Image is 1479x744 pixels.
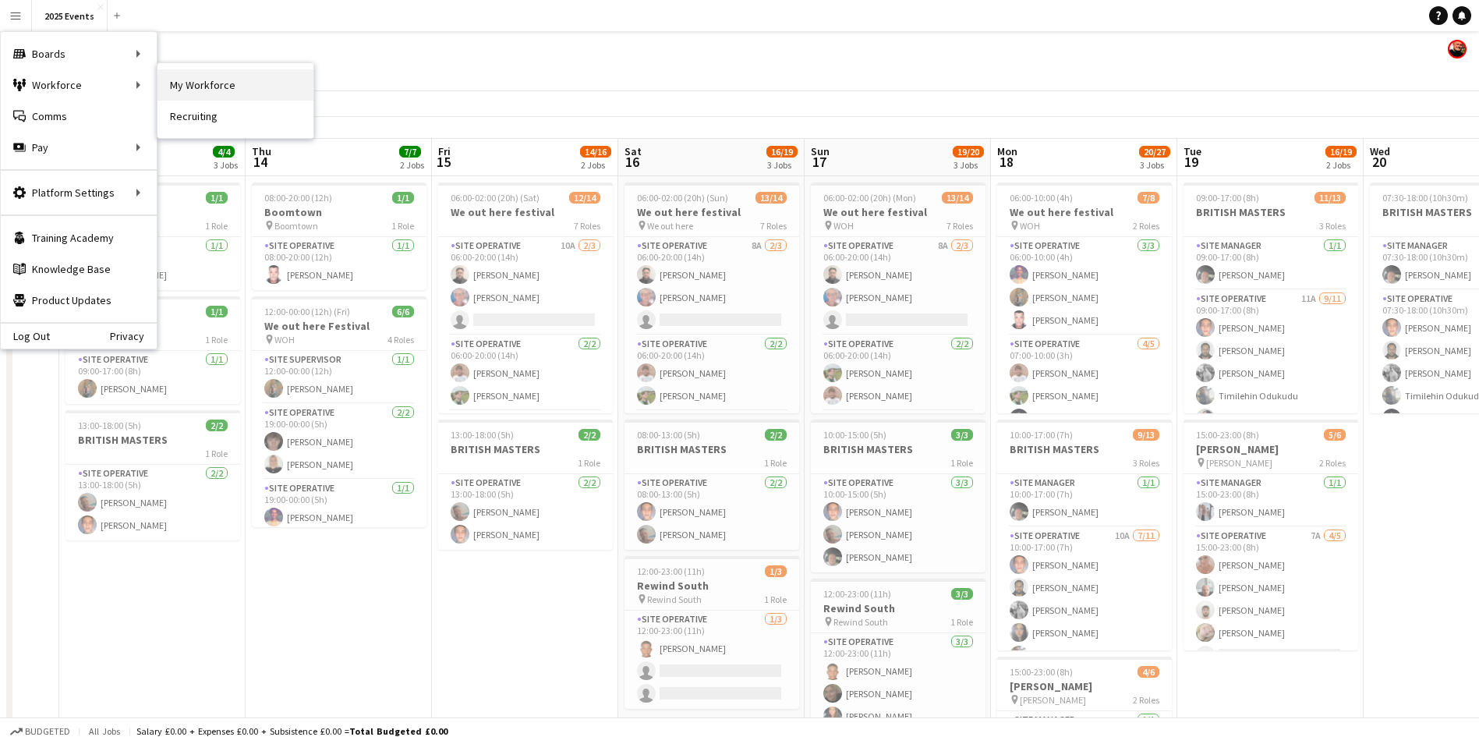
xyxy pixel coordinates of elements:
h3: BRITISH MASTERS [65,433,240,447]
span: 7 Roles [760,220,787,232]
span: 4/6 [1138,666,1159,678]
span: 1 Role [205,448,228,459]
span: 19 [1181,153,1201,171]
span: 12:00-23:00 (11h) [637,565,705,577]
button: Budgeted [8,723,73,740]
span: Rewind South [833,616,888,628]
span: 1/1 [392,192,414,204]
div: 10:00-15:00 (5h)3/3BRITISH MASTERS1 RoleSite Operative3/310:00-15:00 (5h)[PERSON_NAME][PERSON_NAM... [811,420,985,572]
span: WOH [1020,220,1040,232]
span: 06:00-02:00 (20h) (Sat) [451,192,540,204]
span: 08:00-20:00 (12h) [264,192,332,204]
app-job-card: 06:00-02:00 (20h) (Mon)13/14We out here festival WOH7 RolesSite Operative8A2/306:00-20:00 (14h)[P... [811,182,985,413]
app-card-role: Site Operative1/119:00-00:00 (5h)[PERSON_NAME] [252,480,426,533]
span: 1 Role [205,334,228,345]
app-job-card: 06:00-02:00 (20h) (Sat)12/14We out here festival7 RolesSite Operative10A2/306:00-20:00 (14h)[PERS... [438,182,613,413]
span: 07:30-18:00 (10h30m) [1382,192,1468,204]
span: Rewind South [647,593,702,605]
span: 10:00-15:00 (5h) [823,429,886,441]
a: Knowledge Base [1,253,157,285]
app-job-card: 08:00-20:00 (12h)1/1Boomtown Boomtown1 RoleSite Operative1/108:00-20:00 (12h)[PERSON_NAME] [252,182,426,290]
span: 2/2 [206,420,228,431]
span: 12/14 [569,192,600,204]
span: WOH [833,220,854,232]
span: 2 Roles [1133,694,1159,706]
span: 14/16 [580,146,611,158]
app-user-avatar: Josh Tutty [1448,40,1467,58]
div: 13:00-18:00 (5h)2/2BRITISH MASTERS1 RoleSite Operative2/213:00-18:00 (5h)[PERSON_NAME][PERSON_NAME] [438,420,613,550]
button: 2025 Events [32,1,108,31]
div: 12:00-00:00 (12h) (Fri)6/6We out here Festival WOH4 RolesSite Supervisor1/112:00-00:00 (12h)[PERS... [252,296,426,527]
span: 15 [436,153,451,171]
div: Boards [1,38,157,69]
app-job-card: 15:00-23:00 (8h)5/6[PERSON_NAME] [PERSON_NAME]2 RolesSite Manager1/115:00-23:00 (8h)[PERSON_NAME]... [1184,420,1358,650]
span: Budgeted [25,726,70,737]
div: 2 Jobs [581,159,610,171]
span: 1 Role [578,457,600,469]
span: 11/13 [1314,192,1346,204]
span: Wed [1370,144,1390,158]
span: 17 [808,153,830,171]
span: 10:00-17:00 (7h) [1010,429,1073,441]
app-card-role: Site Operative2/206:00-20:00 (14h)[PERSON_NAME][PERSON_NAME] [625,335,799,411]
span: 5/6 [1324,429,1346,441]
app-card-role: Site Operative2/206:00-20:00 (14h)[PERSON_NAME][PERSON_NAME] [811,335,985,411]
h3: BRITISH MASTERS [811,442,985,456]
app-job-card: 09:00-17:00 (8h)1/1WOH1 RoleSite Operative1/109:00-17:00 (8h)[PERSON_NAME] [65,296,240,404]
a: Training Academy [1,222,157,253]
h3: Rewind South [625,579,799,593]
app-card-role: Site Supervisor1/112:00-00:00 (12h)[PERSON_NAME] [252,351,426,404]
span: [PERSON_NAME] [1020,694,1086,706]
h3: We out here festival [811,205,985,219]
span: 13:00-18:00 (5h) [451,429,514,441]
app-card-role: Site Manager1/109:00-17:00 (8h)[PERSON_NAME] [1184,237,1358,290]
span: Boomtown [274,220,318,232]
span: Sat [625,144,642,158]
span: 2 Roles [1319,457,1346,469]
span: 08:00-13:00 (5h) [637,429,700,441]
div: 2 Jobs [400,159,424,171]
app-card-role: Site Operative10A2/306:00-20:00 (14h)[PERSON_NAME][PERSON_NAME] [438,237,613,335]
h3: BRITISH MASTERS [997,442,1172,456]
h3: We out here festival [997,205,1172,219]
app-job-card: 06:00-10:00 (4h)7/8We out here festival WOH2 RolesSite Operative3/306:00-10:00 (4h)[PERSON_NAME][... [997,182,1172,413]
a: Product Updates [1,285,157,316]
span: All jobs [86,725,123,737]
span: 20/27 [1139,146,1170,158]
app-card-role: Site Operative3/306:00-10:00 (4h)[PERSON_NAME][PERSON_NAME][PERSON_NAME] [997,237,1172,335]
span: 18 [995,153,1017,171]
h3: BRITISH MASTERS [438,442,613,456]
app-card-role: Site Operative7A4/515:00-23:00 (8h)[PERSON_NAME][PERSON_NAME][PERSON_NAME][PERSON_NAME] [1184,527,1358,671]
a: Privacy [110,330,157,342]
app-job-card: 12:00-23:00 (11h)1/3Rewind South Rewind South1 RoleSite Operative1/312:00-23:00 (11h)[PERSON_NAME] [625,556,799,709]
div: 3 Jobs [214,159,238,171]
span: Sun [811,144,830,158]
h3: Boomtown [252,205,426,219]
span: 2/2 [579,429,600,441]
span: 12:00-23:00 (11h) [823,588,891,600]
app-card-role: Site Operative2/219:00-00:00 (5h)[PERSON_NAME][PERSON_NAME] [252,404,426,480]
span: Thu [252,144,271,158]
app-card-role: Site Manager1/115:00-23:00 (8h)[PERSON_NAME] [1184,474,1358,527]
div: 3 Jobs [1140,159,1169,171]
app-card-role: Site Operative3/312:00-23:00 (11h)[PERSON_NAME][PERSON_NAME][PERSON_NAME] [811,633,985,732]
app-card-role: Site Operative1/109:00-17:00 (8h)[PERSON_NAME] [65,351,240,404]
span: 6/6 [392,306,414,317]
app-job-card: 09:00-17:00 (8h)11/13BRITISH MASTERS3 RolesSite Manager1/109:00-17:00 (8h)[PERSON_NAME]Site Opera... [1184,182,1358,413]
span: 06:00-10:00 (4h) [1010,192,1073,204]
span: 12:00-00:00 (12h) (Fri) [264,306,350,317]
app-job-card: 10:00-17:00 (7h)9/13BRITISH MASTERS3 RolesSite Manager1/110:00-17:00 (7h)[PERSON_NAME]Site Operat... [997,420,1172,650]
span: 3/3 [951,588,973,600]
a: Comms [1,101,157,132]
app-job-card: 12:00-23:00 (11h)3/3Rewind South Rewind South1 RoleSite Operative3/312:00-23:00 (11h)[PERSON_NAME... [811,579,985,732]
app-card-role: Site Operative11A9/1109:00-17:00 (8h)[PERSON_NAME][PERSON_NAME][PERSON_NAME]Timilehin Odukudu[PER... [1184,290,1358,574]
h3: We out here festival [625,205,799,219]
a: Log Out [1,330,50,342]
